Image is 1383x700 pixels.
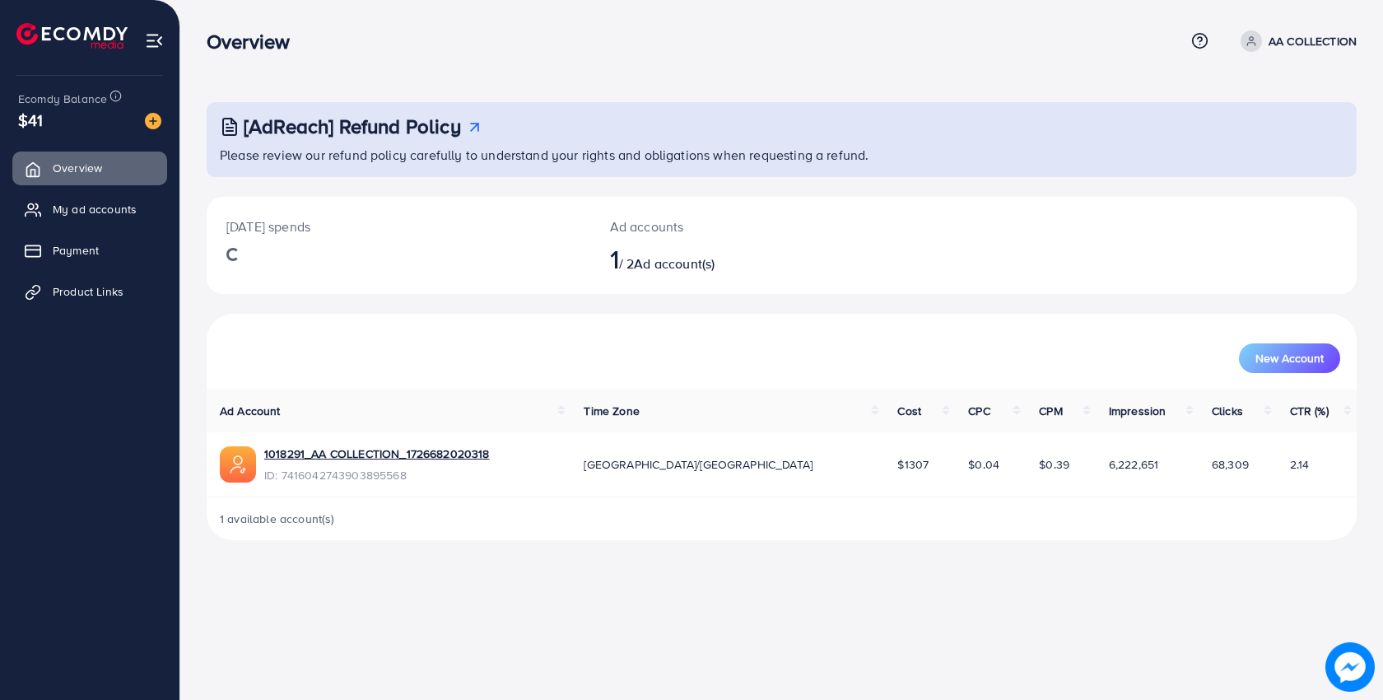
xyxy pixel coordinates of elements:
[1234,30,1357,52] a: AA COLLECTION
[897,403,921,419] span: Cost
[207,30,303,54] h3: Overview
[1325,642,1375,692] img: image
[145,31,164,50] img: menu
[968,456,999,473] span: $0.04
[220,145,1347,165] p: Please review our refund policy carefully to understand your rights and obligations when requesti...
[1039,403,1062,419] span: CPM
[968,403,990,419] span: CPC
[264,446,490,462] a: 1018291_AA COLLECTION_1726682020318
[610,240,619,278] span: 1
[610,217,858,236] p: Ad accounts
[220,511,335,527] span: 1 available account(s)
[244,114,461,138] h3: [AdReach] Refund Policy
[53,283,123,300] span: Product Links
[53,242,99,259] span: Payment
[226,217,570,236] p: [DATE] spends
[220,403,281,419] span: Ad Account
[1039,456,1069,473] span: $0.39
[1255,352,1324,364] span: New Account
[53,201,137,217] span: My ad accounts
[584,456,813,473] span: [GEOGRAPHIC_DATA]/[GEOGRAPHIC_DATA]
[16,23,128,49] img: logo
[1269,31,1357,51] p: AA COLLECTION
[1239,343,1340,373] button: New Account
[1212,456,1249,473] span: 68,309
[18,108,43,132] span: $41
[634,254,715,273] span: Ad account(s)
[1212,403,1243,419] span: Clicks
[1290,403,1329,419] span: CTR (%)
[53,160,102,176] span: Overview
[1109,403,1166,419] span: Impression
[12,234,167,267] a: Payment
[1109,456,1158,473] span: 6,222,651
[220,446,256,483] img: ic-ads-acc.e4c84228.svg
[18,91,107,107] span: Ecomdy Balance
[12,193,167,226] a: My ad accounts
[264,467,490,483] span: ID: 7416042743903895568
[610,243,858,274] h2: / 2
[1290,456,1310,473] span: 2.14
[12,275,167,308] a: Product Links
[897,456,929,473] span: $1307
[145,113,161,129] img: image
[12,152,167,184] a: Overview
[584,403,639,419] span: Time Zone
